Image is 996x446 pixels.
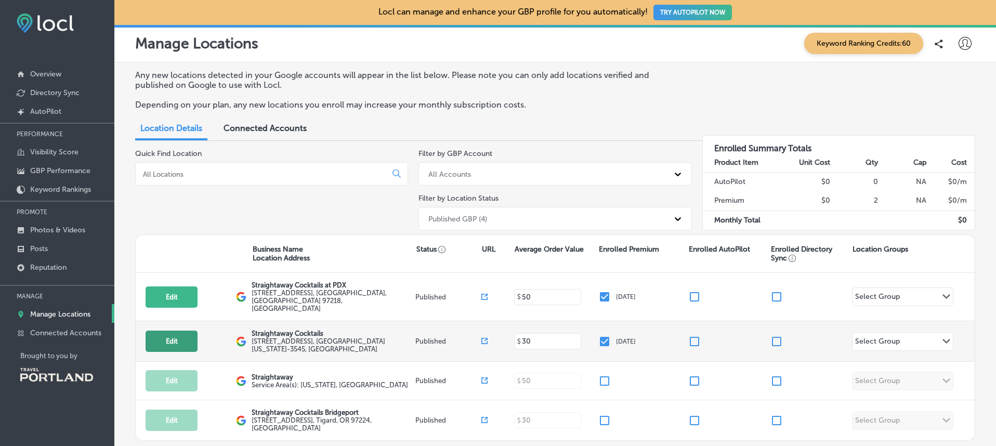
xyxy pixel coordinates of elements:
[703,191,783,211] td: Premium
[517,293,521,300] p: $
[252,373,408,381] p: Straightaway
[831,191,879,211] td: 2
[415,293,481,301] p: Published
[236,376,246,386] img: logo
[831,153,879,173] th: Qty
[703,172,783,191] td: AutoPilot
[146,331,198,352] button: Edit
[416,245,482,254] p: Status
[135,100,681,110] p: Depending on your plan, any new locations you enroll may increase your monthly subscription costs.
[30,88,80,97] p: Directory Sync
[146,370,198,391] button: Edit
[252,289,413,312] label: [STREET_ADDRESS] , [GEOGRAPHIC_DATA], [GEOGRAPHIC_DATA] 97218, [GEOGRAPHIC_DATA]
[236,292,246,302] img: logo
[252,330,413,337] p: Straightaway Cocktails
[146,410,198,431] button: Edit
[30,148,78,156] p: Visibility Score
[428,214,487,223] div: Published GBP (4)
[30,329,101,337] p: Connected Accounts
[415,416,481,424] p: Published
[418,194,499,203] label: Filter by Location Status
[20,352,114,360] p: Brought to you by
[703,136,975,153] h3: Enrolled Summary Totals
[253,245,310,263] p: Business Name Location Address
[135,149,202,158] label: Quick Find Location
[703,211,783,230] td: Monthly Total
[140,123,202,133] span: Location Details
[17,14,74,33] img: fda3e92497d09a02dc62c9cd864e3231.png
[252,281,413,289] p: Straightaway Cocktails at PDX
[30,166,90,175] p: GBP Performance
[689,245,750,254] p: Enrolled AutoPilot
[653,5,732,20] button: TRY AUTOPILOT NOW
[252,409,413,416] p: Straightaway Cocktails Bridgeport
[30,70,61,78] p: Overview
[783,172,831,191] td: $0
[853,245,908,254] p: Location Groups
[428,169,471,178] div: All Accounts
[142,169,384,179] input: All Locations
[30,107,61,116] p: AutoPilot
[515,245,584,254] p: Average Order Value
[415,337,481,345] p: Published
[30,310,90,319] p: Manage Locations
[783,191,831,211] td: $0
[879,153,926,173] th: Cap
[418,149,492,158] label: Filter by GBP Account
[30,226,85,234] p: Photos & Videos
[616,338,636,345] p: [DATE]
[927,211,975,230] td: $ 0
[252,416,413,432] label: [STREET_ADDRESS] , Tigard, OR 97224, [GEOGRAPHIC_DATA]
[252,381,408,389] span: Oregon, USA
[714,158,758,167] strong: Product Item
[517,338,521,345] p: $
[20,368,93,382] img: Travel Portland
[236,336,246,347] img: logo
[146,286,198,308] button: Edit
[135,35,258,52] p: Manage Locations
[30,244,48,253] p: Posts
[482,245,495,254] p: URL
[135,70,681,90] p: Any new locations detected in your Google accounts will appear in the list below. Please note you...
[855,292,900,304] div: Select Group
[30,185,91,194] p: Keyword Rankings
[224,123,307,133] span: Connected Accounts
[236,415,246,426] img: logo
[252,337,413,353] label: [STREET_ADDRESS] , [GEOGRAPHIC_DATA][US_STATE]-3545, [GEOGRAPHIC_DATA]
[616,293,636,300] p: [DATE]
[30,263,67,272] p: Reputation
[879,191,926,211] td: NA
[927,191,975,211] td: $ 0 /m
[599,245,659,254] p: Enrolled Premium
[771,245,848,263] p: Enrolled Directory Sync
[415,377,481,385] p: Published
[831,172,879,191] td: 0
[879,172,926,191] td: NA
[855,337,900,349] div: Select Group
[783,153,831,173] th: Unit Cost
[927,153,975,173] th: Cost
[927,172,975,191] td: $ 0 /m
[804,33,923,54] span: Keyword Ranking Credits: 60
